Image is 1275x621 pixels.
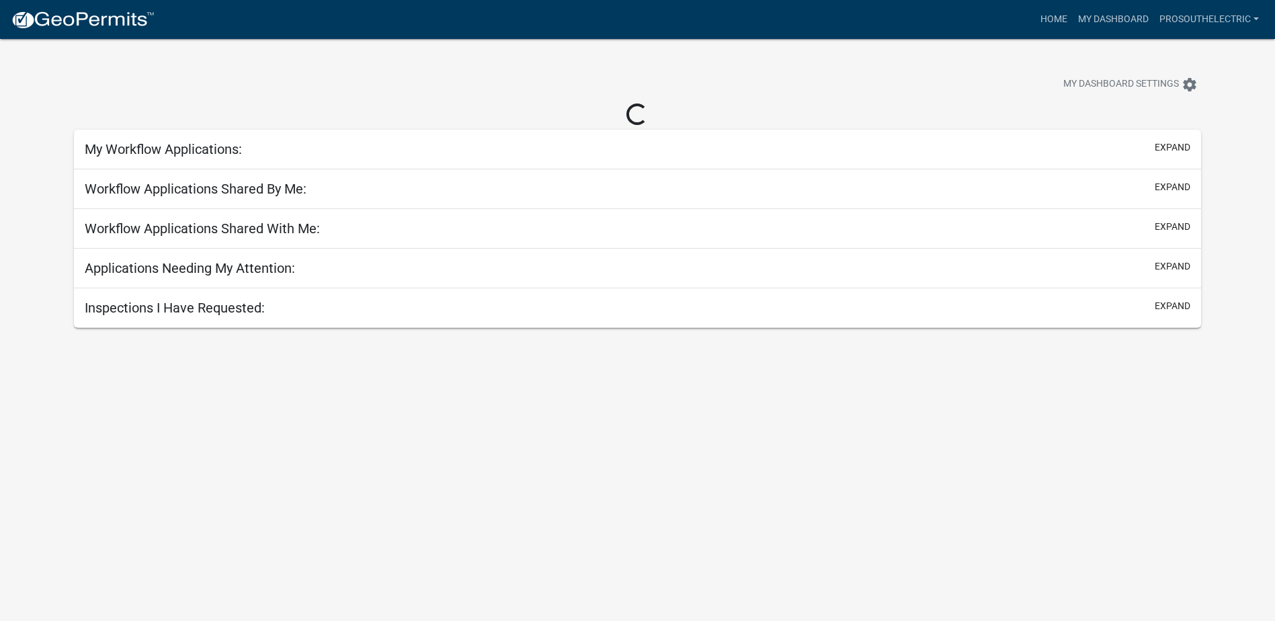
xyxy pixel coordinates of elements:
button: My Dashboard Settingssettings [1053,71,1208,97]
button: expand [1155,180,1190,194]
a: Home [1035,7,1073,32]
h5: Applications Needing My Attention: [85,260,295,276]
i: settings [1182,77,1198,93]
button: expand [1155,259,1190,274]
button: expand [1155,220,1190,234]
h5: Workflow Applications Shared By Me: [85,181,306,197]
a: Prosouthelectric [1154,7,1264,32]
h5: My Workflow Applications: [85,141,242,157]
h5: Inspections I Have Requested: [85,300,265,316]
a: My Dashboard [1073,7,1154,32]
button: expand [1155,299,1190,313]
span: My Dashboard Settings [1063,77,1179,93]
button: expand [1155,140,1190,155]
h5: Workflow Applications Shared With Me: [85,220,320,237]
